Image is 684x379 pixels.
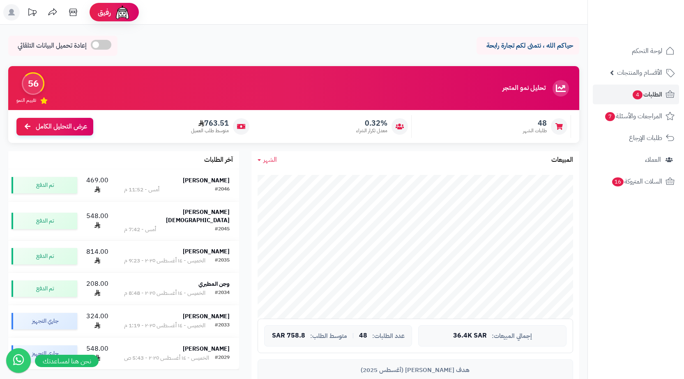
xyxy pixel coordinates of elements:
[264,366,567,374] div: هدف [PERSON_NAME] (أغسطس 2025)
[18,41,87,51] span: إعادة تحميل البيانات التلقائي
[593,106,679,126] a: المراجعات والأسئلة7
[359,332,367,340] span: 48
[632,89,662,100] span: الطلبات
[81,273,115,305] td: 208.00
[593,172,679,191] a: السلات المتروكة16
[191,119,229,128] span: 763.51
[81,241,115,273] td: 814.00
[215,354,230,362] div: #2029
[453,332,487,340] span: 36.4K SAR
[81,202,115,240] td: 548.00
[124,322,205,330] div: الخميس - ١٤ أغسطس ٢٠٢٥ - 1:19 م
[98,7,111,17] span: رفيق
[628,21,676,38] img: logo-2.png
[22,4,42,23] a: تحديثات المنصة
[356,127,387,134] span: معدل تكرار الشراء
[81,305,115,337] td: 324.00
[612,177,624,186] span: 16
[617,67,662,78] span: الأقسام والمنتجات
[124,289,205,297] div: الخميس - ١٤ أغسطس ٢٠٢٥ - 8:48 م
[632,45,662,57] span: لوحة التحكم
[356,119,387,128] span: 0.32%
[124,257,205,265] div: الخميس - ١٤ أغسطس ٢٠٢٥ - 9:23 م
[629,132,662,144] span: طلبات الإرجاع
[605,112,615,121] span: 7
[16,118,93,136] a: عرض التحليل الكامل
[183,312,230,321] strong: [PERSON_NAME]
[215,289,230,297] div: #2034
[310,333,347,340] span: متوسط الطلب:
[258,155,277,165] a: الشهر
[551,156,573,164] h3: المبيعات
[593,128,679,148] a: طلبات الإرجاع
[12,280,77,297] div: تم الدفع
[523,127,547,134] span: طلبات الشهر
[12,213,77,229] div: تم الدفع
[352,333,354,339] span: |
[12,177,77,193] div: تم الدفع
[124,225,156,234] div: أمس - 7:42 م
[215,257,230,265] div: #2035
[12,345,77,362] div: جاري التجهيز
[12,248,77,264] div: تم الدفع
[483,41,573,51] p: حياكم الله ، نتمنى لكم تجارة رابحة
[272,332,305,340] span: 758.8 SAR
[215,225,230,234] div: #2045
[114,4,131,21] img: ai-face.png
[183,345,230,353] strong: [PERSON_NAME]
[198,280,230,288] strong: وجن المطيري
[633,90,643,99] span: 4
[12,313,77,329] div: جاري التجهيز
[645,154,661,165] span: العملاء
[191,127,229,134] span: متوسط طلب العميل
[611,176,662,187] span: السلات المتروكة
[215,186,230,194] div: #2046
[36,122,87,131] span: عرض التحليل الكامل
[166,208,230,225] strong: [PERSON_NAME][DEMOGRAPHIC_DATA]
[81,169,115,201] td: 469.00
[124,354,209,362] div: الخميس - ١٤ أغسطس ٢٠٢٥ - 5:43 ص
[492,333,532,340] span: إجمالي المبيعات:
[593,85,679,104] a: الطلبات4
[593,150,679,170] a: العملاء
[124,186,159,194] div: أمس - 11:52 م
[183,176,230,185] strong: [PERSON_NAME]
[16,97,36,104] span: تقييم النمو
[372,333,405,340] span: عدد الطلبات:
[204,156,233,164] h3: آخر الطلبات
[502,85,546,92] h3: تحليل نمو المتجر
[604,110,662,122] span: المراجعات والأسئلة
[183,247,230,256] strong: [PERSON_NAME]
[81,338,115,370] td: 548.00
[215,322,230,330] div: #2033
[593,41,679,61] a: لوحة التحكم
[523,119,547,128] span: 48
[263,155,277,165] span: الشهر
